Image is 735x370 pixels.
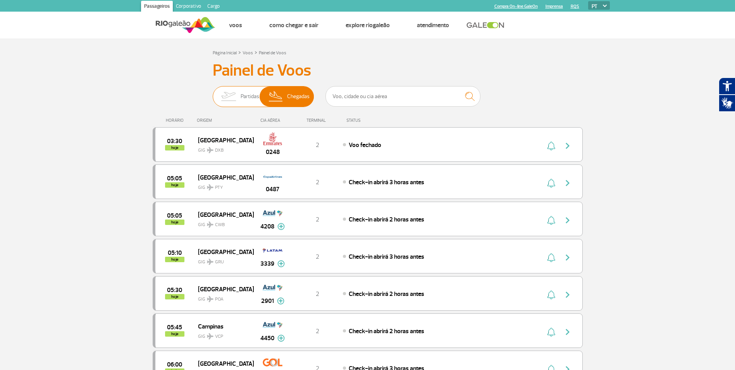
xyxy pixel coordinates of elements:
[259,50,286,56] a: Painel de Voos
[349,178,424,186] span: Check-in abrirá 3 horas antes
[215,296,224,303] span: POA
[571,4,579,9] a: RQS
[563,327,572,337] img: seta-direita-painel-voo.svg
[253,118,292,123] div: CIA AÉREA
[241,86,259,107] span: Partidas
[167,213,182,218] span: 2025-10-02 05:05:00
[269,21,318,29] a: Como chegar e sair
[215,259,224,266] span: GRU
[349,327,424,335] span: Check-in abrirá 2 horas antes
[167,176,182,181] span: 2025-10-02 05:05:00
[316,178,319,186] span: 2
[287,86,310,107] span: Chegadas
[277,335,285,342] img: mais-info-painel-voo.svg
[719,78,735,95] button: Abrir recursos assistivos.
[346,21,390,29] a: Explore RIOgaleão
[265,86,287,107] img: slider-desembarque
[325,86,480,107] input: Voo, cidade ou cia aérea
[165,331,184,337] span: hoje
[198,329,248,340] span: GIG
[198,217,248,228] span: GIG
[207,259,213,265] img: destiny_airplane.svg
[207,333,213,339] img: destiny_airplane.svg
[547,216,555,225] img: sino-painel-voo.svg
[238,48,241,57] a: >
[494,4,538,9] a: Compra On-line GaleOn
[215,147,224,154] span: DXB
[546,4,563,9] a: Imprensa
[266,185,279,194] span: 0487
[215,184,223,191] span: PTY
[277,297,284,304] img: mais-info-painel-voo.svg
[547,290,555,299] img: sino-painel-voo.svg
[198,321,248,331] span: Campinas
[198,135,248,145] span: [GEOGRAPHIC_DATA]
[349,216,424,223] span: Check-in abrirá 2 horas antes
[198,284,248,294] span: [GEOGRAPHIC_DATA]
[207,296,213,302] img: destiny_airplane.svg
[198,143,248,154] span: GIG
[165,182,184,188] span: hoje
[198,209,248,220] span: [GEOGRAPHIC_DATA]
[167,138,182,144] span: 2025-10-02 03:30:00
[213,50,237,56] a: Página Inicial
[292,118,343,123] div: TERMINAL
[213,61,523,80] h3: Painel de Voos
[349,253,424,261] span: Check-in abrirá 3 horas antes
[260,222,274,231] span: 4208
[197,118,253,123] div: ORIGEM
[563,216,572,225] img: seta-direita-painel-voo.svg
[229,21,242,29] a: Voos
[316,290,319,298] span: 2
[207,184,213,190] img: destiny_airplane.svg
[198,292,248,303] span: GIG
[261,296,274,306] span: 2901
[547,178,555,188] img: sino-painel-voo.svg
[167,362,182,367] span: 2025-10-02 06:00:00
[547,141,555,150] img: sino-painel-voo.svg
[215,221,225,228] span: CWB
[349,141,381,149] span: Voo fechado
[255,48,257,57] a: >
[563,290,572,299] img: seta-direita-painel-voo.svg
[563,253,572,262] img: seta-direita-painel-voo.svg
[343,118,406,123] div: STATUS
[216,86,241,107] img: slider-embarque
[266,147,280,157] span: 0248
[207,221,213,228] img: destiny_airplane.svg
[316,253,319,261] span: 2
[155,118,197,123] div: HORÁRIO
[277,223,285,230] img: mais-info-painel-voo.svg
[165,257,184,262] span: hoje
[198,247,248,257] span: [GEOGRAPHIC_DATA]
[198,358,248,368] span: [GEOGRAPHIC_DATA]
[204,1,223,13] a: Cargo
[349,290,424,298] span: Check-in abrirá 2 horas antes
[547,253,555,262] img: sino-painel-voo.svg
[168,250,182,256] span: 2025-10-02 05:10:00
[215,333,223,340] span: VCP
[198,254,248,266] span: GIG
[316,216,319,223] span: 2
[165,294,184,299] span: hoje
[260,334,274,343] span: 4450
[547,327,555,337] img: sino-painel-voo.svg
[563,141,572,150] img: seta-direita-painel-voo.svg
[719,78,735,112] div: Plugin de acessibilidade da Hand Talk.
[167,325,182,330] span: 2025-10-02 05:45:00
[316,327,319,335] span: 2
[207,147,213,153] img: destiny_airplane.svg
[198,180,248,191] span: GIG
[563,178,572,188] img: seta-direita-painel-voo.svg
[173,1,204,13] a: Corporativo
[260,259,274,268] span: 3339
[141,1,173,13] a: Passageiros
[316,141,319,149] span: 2
[167,287,182,293] span: 2025-10-02 05:30:00
[277,260,285,267] img: mais-info-painel-voo.svg
[417,21,449,29] a: Atendimento
[719,95,735,112] button: Abrir tradutor de língua de sinais.
[198,172,248,182] span: [GEOGRAPHIC_DATA]
[165,145,184,150] span: hoje
[165,220,184,225] span: hoje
